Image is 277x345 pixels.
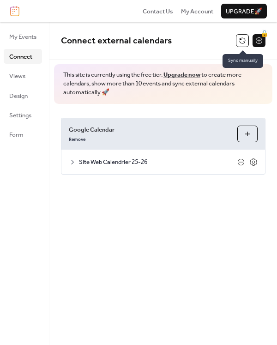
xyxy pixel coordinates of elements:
[9,72,25,81] span: Views
[69,125,230,134] span: Google Calendar
[143,6,173,16] a: Contact Us
[10,6,19,16] img: logo
[181,6,213,16] a: My Account
[4,49,42,64] a: Connect
[9,52,32,61] span: Connect
[4,68,42,83] a: Views
[9,130,24,139] span: Form
[9,111,31,120] span: Settings
[226,7,262,16] span: Upgrade 🚀
[61,32,172,49] span: Connect external calendars
[4,127,42,142] a: Form
[69,137,85,143] span: Remove
[63,71,263,97] span: This site is currently using the free tier. to create more calendars, show more than 10 events an...
[9,32,36,42] span: My Events
[4,108,42,122] a: Settings
[9,91,28,101] span: Design
[223,54,263,68] span: Sync manually
[79,157,237,167] span: Site Web Calendrier 25-26
[163,69,200,81] a: Upgrade now
[4,88,42,103] a: Design
[221,4,267,18] button: Upgrade🚀
[143,7,173,16] span: Contact Us
[4,29,42,44] a: My Events
[181,7,213,16] span: My Account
